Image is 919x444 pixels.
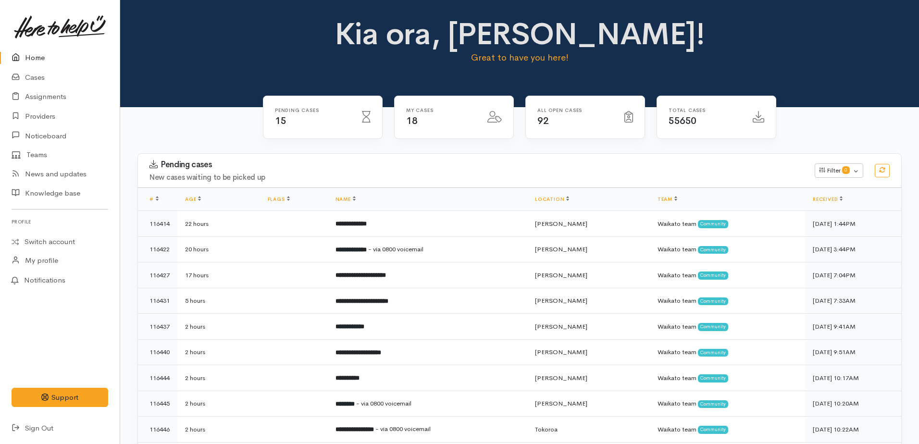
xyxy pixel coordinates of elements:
span: - via 0800 voicemail [356,399,411,407]
span: Community [698,400,728,408]
h4: New cases waiting to be picked up [149,173,803,182]
span: Tokoroa [535,425,558,433]
td: Waikato team [650,314,805,340]
td: [DATE] 7:04PM [805,262,901,288]
td: [DATE] 9:51AM [805,339,901,365]
h6: Pending cases [275,108,350,113]
span: [PERSON_NAME] [535,399,587,407]
span: [PERSON_NAME] [535,374,587,382]
td: 116414 [138,211,177,237]
td: 22 hours [177,211,260,237]
span: Community [698,349,728,357]
td: 116444 [138,365,177,391]
span: - via 0800 voicemail [368,245,423,253]
td: 20 hours [177,236,260,262]
span: [PERSON_NAME] [535,296,587,305]
td: Waikato team [650,417,805,443]
span: [PERSON_NAME] [535,348,587,356]
span: 18 [406,115,417,127]
span: - via 0800 voicemail [375,425,431,433]
h6: Profile [12,215,108,228]
td: [DATE] 3:44PM [805,236,901,262]
h3: Pending cases [149,160,803,170]
h6: My cases [406,108,476,113]
td: 116445 [138,391,177,417]
h6: Total cases [669,108,741,113]
span: 55650 [669,115,696,127]
td: 2 hours [177,417,260,443]
span: Community [698,323,728,331]
td: 116422 [138,236,177,262]
td: 116427 [138,262,177,288]
span: Community [698,297,728,305]
td: [DATE] 1:44PM [805,211,901,237]
td: 5 hours [177,288,260,314]
td: [DATE] 9:41AM [805,314,901,340]
h1: Kia ora, [PERSON_NAME]! [332,17,708,51]
td: 116431 [138,288,177,314]
td: Waikato team [650,288,805,314]
td: 116437 [138,314,177,340]
span: [PERSON_NAME] [535,245,587,253]
td: 2 hours [177,391,260,417]
td: Waikato team [650,391,805,417]
p: Great to have you here! [332,51,708,64]
button: Support [12,388,108,407]
span: Community [698,220,728,228]
span: 0 [842,166,850,174]
a: Age [185,196,201,202]
a: Received [813,196,843,202]
h6: All Open cases [537,108,613,113]
td: Waikato team [650,236,805,262]
td: Waikato team [650,365,805,391]
span: [PERSON_NAME] [535,322,587,331]
td: 2 hours [177,339,260,365]
span: [PERSON_NAME] [535,220,587,228]
a: Team [658,196,677,202]
span: Community [698,246,728,254]
a: # [149,196,159,202]
span: Community [698,426,728,433]
td: [DATE] 10:22AM [805,417,901,443]
td: [DATE] 10:20AM [805,391,901,417]
td: [DATE] 7:33AM [805,288,901,314]
td: 116446 [138,417,177,443]
a: Flags [268,196,290,202]
button: Filter0 [815,163,863,178]
span: 92 [537,115,548,127]
span: Community [698,271,728,279]
td: 2 hours [177,365,260,391]
td: [DATE] 10:17AM [805,365,901,391]
td: Waikato team [650,211,805,237]
td: 116440 [138,339,177,365]
td: Waikato team [650,262,805,288]
span: 15 [275,115,286,127]
a: Location [535,196,569,202]
a: Name [335,196,356,202]
span: [PERSON_NAME] [535,271,587,279]
td: Waikato team [650,339,805,365]
td: 17 hours [177,262,260,288]
span: Community [698,374,728,382]
td: 2 hours [177,314,260,340]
